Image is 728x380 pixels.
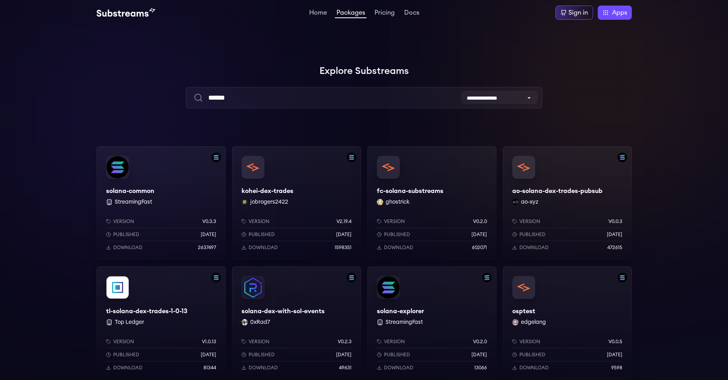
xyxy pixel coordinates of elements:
[336,352,352,358] p: [DATE]
[607,231,622,238] p: [DATE]
[202,338,216,345] p: v1.0.13
[384,338,405,345] p: Version
[555,6,593,20] a: Sign in
[203,365,216,371] p: 81344
[336,218,352,225] p: v2.19.4
[521,318,546,326] button: edgelang
[198,244,216,251] p: 2637497
[521,198,538,206] button: ao-xyz
[384,244,413,251] p: Download
[519,244,549,251] p: Download
[568,8,588,17] div: Sign in
[339,365,352,371] p: 49631
[338,338,352,345] p: v0.2.3
[482,273,492,282] img: Filter by solana network
[473,338,487,345] p: v0.2.0
[115,318,144,326] button: Top Ledger
[335,244,352,251] p: 1598351
[250,198,288,206] button: jobrogers2422
[335,9,367,18] a: Packages
[347,153,356,162] img: Filter by solana network
[113,231,139,238] p: Published
[471,231,487,238] p: [DATE]
[113,244,143,251] p: Download
[618,273,627,282] img: Filter by solana network
[250,318,270,326] button: 0xRad7
[97,146,226,260] a: Filter by solana networksolana-commonsolana-common StreamingFastVersionv0.3.3Published[DATE]Downl...
[249,244,278,251] p: Download
[249,352,275,358] p: Published
[384,218,405,225] p: Version
[249,231,275,238] p: Published
[249,365,278,371] p: Download
[308,9,329,17] a: Home
[113,218,134,225] p: Version
[519,338,540,345] p: Version
[249,218,270,225] p: Version
[608,338,622,345] p: v0.0.5
[618,153,627,162] img: Filter by solana network
[472,244,487,251] p: 602071
[201,231,216,238] p: [DATE]
[503,146,632,260] a: Filter by solana networkao-solana-dex-trades-pubsubao-solana-dex-trades-pubsubao-xyz ao-xyzVersio...
[211,153,221,162] img: Filter by solana network
[608,218,622,225] p: v0.0.3
[373,9,396,17] a: Pricing
[386,318,423,326] button: StreamingFast
[474,365,487,371] p: 13066
[113,338,134,345] p: Version
[249,338,270,345] p: Version
[607,244,622,251] p: 472615
[211,273,221,282] img: Filter by solana network
[232,146,361,260] a: Filter by solana networkkohei-dex-tradeskohei-dex-tradesjobrogers2422 jobrogers2422Versionv2.19.4...
[607,352,622,358] p: [DATE]
[97,8,155,17] img: Substream's logo
[113,352,139,358] p: Published
[384,352,410,358] p: Published
[202,218,216,225] p: v0.3.3
[519,231,546,238] p: Published
[473,218,487,225] p: v0.2.0
[336,231,352,238] p: [DATE]
[384,231,410,238] p: Published
[519,218,540,225] p: Version
[367,146,496,260] a: fc-solana-substreamsfc-solana-substreamsghostrick ghostrickVersionv0.2.0Published[DATE]Download60...
[347,273,356,282] img: Filter by solana network
[386,198,410,206] button: ghostrick
[519,365,549,371] p: Download
[115,198,152,206] button: StreamingFast
[97,63,632,79] h1: Explore Substreams
[519,352,546,358] p: Published
[113,365,143,371] p: Download
[612,8,627,17] span: Apps
[611,365,622,371] p: 9598
[471,352,487,358] p: [DATE]
[201,352,216,358] p: [DATE]
[403,9,421,17] a: Docs
[384,365,413,371] p: Download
